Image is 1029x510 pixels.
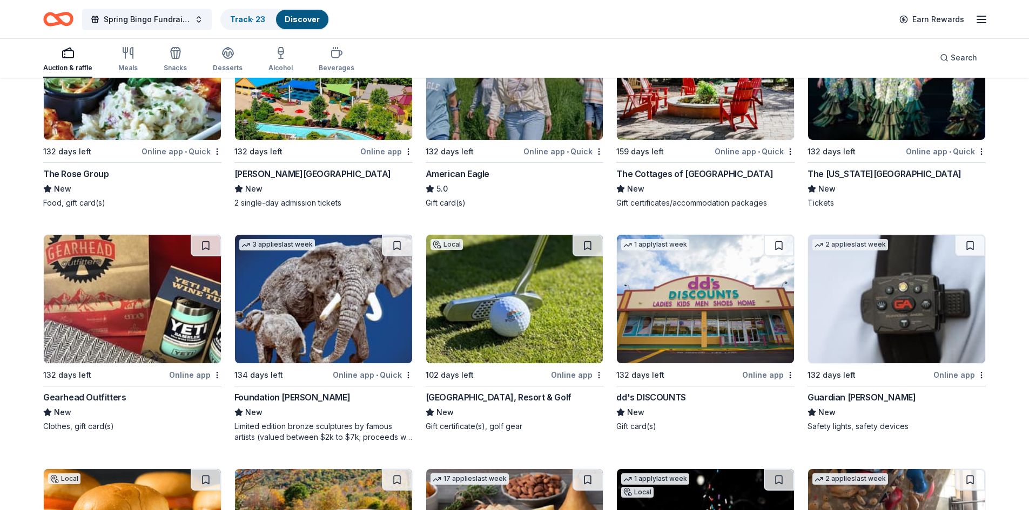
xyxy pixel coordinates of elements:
div: dd's DISCOUNTS [616,391,685,404]
a: Image for The Cottages of Napa Valley4 applieslast week159 days leftOnline app•QuickThe Cottages ... [616,11,795,208]
div: 132 days left [43,145,91,158]
div: Tickets [808,198,986,208]
button: Alcohol [268,42,293,78]
div: Online app Quick [906,145,986,158]
img: Image for Guardian Angel Device [808,235,985,363]
button: Search [931,47,986,69]
img: Image for Rocky Gap Casino, Resort & Golf [426,235,603,363]
div: Online app [742,368,795,382]
button: Desserts [213,42,243,78]
div: 102 days left [426,369,474,382]
div: Safety lights, safety devices [808,421,986,432]
a: Track· 23 [230,15,265,24]
span: New [245,406,263,419]
span: New [627,406,644,419]
span: • [949,147,951,156]
div: The Cottages of [GEOGRAPHIC_DATA] [616,167,773,180]
a: Image for The Rose GroupLocal132 days leftOnline app•QuickThe Rose GroupNewFood, gift card(s) [43,11,221,208]
div: Online app [551,368,603,382]
div: Clothes, gift card(s) [43,421,221,432]
span: New [54,182,71,195]
div: Snacks [164,64,187,72]
a: Home [43,6,73,32]
span: New [436,406,454,419]
span: • [758,147,760,156]
div: Online app Quick [715,145,795,158]
div: 17 applies last week [431,473,509,485]
span: New [54,406,71,419]
button: Auction & raffle [43,42,92,78]
img: Image for dd's DISCOUNTS [617,235,794,363]
div: [GEOGRAPHIC_DATA], Resort & Golf [426,391,571,404]
div: 132 days left [808,369,856,382]
div: Beverages [319,64,354,72]
img: Image for Foundation Michelangelo [235,235,412,363]
div: 159 days left [616,145,664,158]
span: Search [951,51,977,64]
div: Gift card(s) [426,198,604,208]
div: 132 days left [616,369,664,382]
div: The Rose Group [43,167,109,180]
div: Gearhead Outfitters [43,391,126,404]
span: • [185,147,187,156]
a: Image for American Eagle3 applieslast week132 days leftOnline app•QuickAmerican Eagle5.0Gift card(s) [426,11,604,208]
button: Beverages [319,42,354,78]
a: Discover [285,15,320,24]
div: Guardian [PERSON_NAME] [808,391,916,404]
div: 1 apply last week [621,239,689,250]
div: Online app [933,368,986,382]
div: Alcohol [268,64,293,72]
img: Image for Gearhead Outfitters [44,235,221,363]
div: 132 days left [808,145,856,158]
div: 132 days left [426,145,474,158]
div: Auction & raffle [43,64,92,72]
div: [PERSON_NAME][GEOGRAPHIC_DATA] [234,167,391,180]
div: 2 single-day admission tickets [234,198,413,208]
span: New [818,182,836,195]
span: Spring Bingo Fundraiser [104,13,190,26]
div: Foundation [PERSON_NAME] [234,391,350,404]
a: Image for Rocky Gap Casino, Resort & GolfLocal102 days leftOnline app[GEOGRAPHIC_DATA], Resort & ... [426,234,604,432]
div: 132 days left [234,145,283,158]
div: Gift certificates/accommodation packages [616,198,795,208]
div: 3 applies last week [239,239,315,250]
div: The [US_STATE][GEOGRAPHIC_DATA] [808,167,961,180]
div: Online app Quick [142,145,221,158]
span: New [818,406,836,419]
div: Food, gift card(s) [43,198,221,208]
div: 134 days left [234,369,283,382]
div: Desserts [213,64,243,72]
div: 132 days left [43,369,91,382]
button: Snacks [164,42,187,78]
a: Image for Foundation Michelangelo3 applieslast week134 days leftOnline app•QuickFoundation [PERSO... [234,234,413,443]
button: Spring Bingo Fundraiser [82,9,212,30]
button: Track· 23Discover [220,9,329,30]
div: Gift certificate(s), golf gear [426,421,604,432]
a: Image for Dorney Park & Wildwater Kingdom132 days leftOnline app[PERSON_NAME][GEOGRAPHIC_DATA]New... [234,11,413,208]
div: 1 apply last week [621,473,689,485]
span: • [567,147,569,156]
a: Earn Rewards [893,10,971,29]
div: Online app [360,145,413,158]
div: Online app Quick [333,368,413,382]
div: Limited edition bronze sculptures by famous artists (valued between $2k to $7k; proceeds will spl... [234,421,413,443]
a: Image for The Maryland Theatre1 applylast weekLocal132 days leftOnline app•QuickThe [US_STATE][GE... [808,11,986,208]
span: New [245,182,263,195]
div: 2 applies last week [812,239,888,250]
a: Image for dd's DISCOUNTS1 applylast week132 days leftOnline appdd's DISCOUNTSNewGift card(s) [616,234,795,432]
div: Online app Quick [523,145,603,158]
div: Gift card(s) [616,421,795,432]
span: • [376,371,378,379]
div: Local [621,487,654,498]
div: Local [431,239,463,250]
a: Image for Gearhead Outfitters132 days leftOnline appGearhead OutfittersNewClothes, gift card(s) [43,234,221,432]
button: Meals [118,42,138,78]
div: Meals [118,64,138,72]
div: Online app [169,368,221,382]
a: Image for Guardian Angel Device2 applieslast week132 days leftOnline appGuardian [PERSON_NAME]New... [808,234,986,432]
div: 2 applies last week [812,473,888,485]
div: American Eagle [426,167,489,180]
span: 5.0 [436,182,448,195]
span: New [627,182,644,195]
div: Local [48,473,80,484]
